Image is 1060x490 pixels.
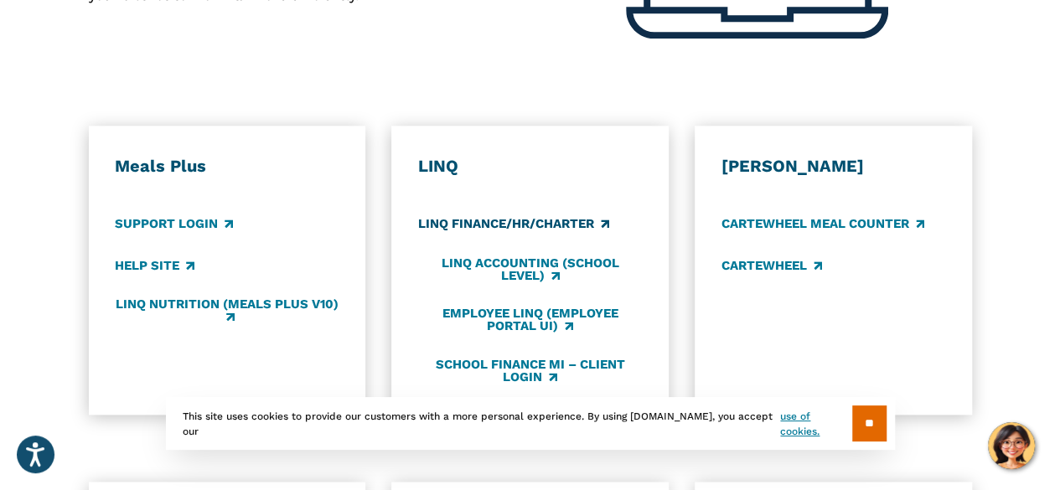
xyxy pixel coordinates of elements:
button: Hello, have a question? Let’s chat. [988,422,1035,469]
a: LINQ Accounting (school level) [418,256,642,284]
a: CARTEWHEEL [721,256,822,275]
a: LINQ Finance/HR/Charter [418,215,609,234]
a: CARTEWHEEL Meal Counter [721,215,924,234]
h3: LINQ [418,156,642,178]
h3: [PERSON_NAME] [721,156,945,178]
a: Support Login [115,215,233,234]
a: School Finance MI – Client Login [418,357,642,384]
a: LINQ Nutrition (Meals Plus v10) [115,297,339,325]
a: use of cookies. [780,409,851,439]
h3: Meals Plus [115,156,339,178]
div: This site uses cookies to provide our customers with a more personal experience. By using [DOMAIN... [166,397,895,450]
a: Employee LINQ (Employee Portal UI) [418,307,642,334]
a: Help Site [115,256,194,275]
